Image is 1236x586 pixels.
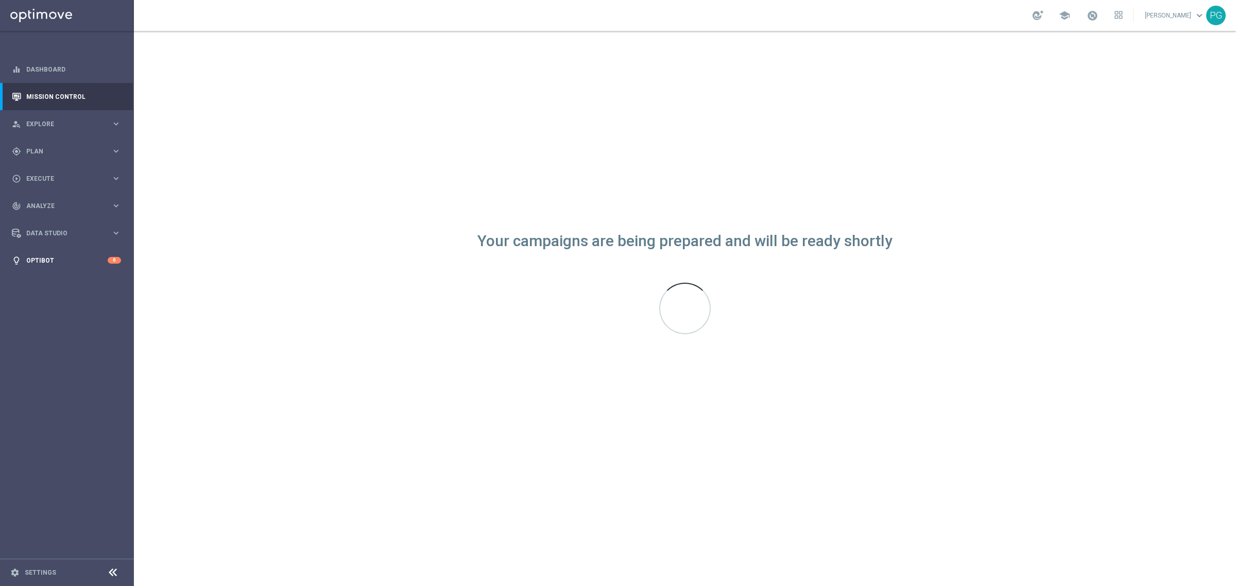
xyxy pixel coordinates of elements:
[1206,6,1226,25] div: PG
[12,174,21,183] i: play_circle_outline
[108,257,121,264] div: 6
[111,228,121,238] i: keyboard_arrow_right
[1144,8,1206,23] a: [PERSON_NAME]keyboard_arrow_down
[26,148,111,154] span: Plan
[1194,10,1205,21] span: keyboard_arrow_down
[26,83,121,110] a: Mission Control
[12,147,111,156] div: Plan
[111,201,121,211] i: keyboard_arrow_right
[12,65,21,74] i: equalizer
[25,570,56,576] a: Settings
[12,256,21,265] i: lightbulb
[12,56,121,83] div: Dashboard
[111,174,121,183] i: keyboard_arrow_right
[111,146,121,156] i: keyboard_arrow_right
[11,93,122,101] button: Mission Control
[12,201,21,211] i: track_changes
[12,119,111,129] div: Explore
[26,203,111,209] span: Analyze
[12,119,21,129] i: person_search
[11,65,122,74] button: equalizer Dashboard
[11,175,122,183] button: play_circle_outline Execute keyboard_arrow_right
[26,121,111,127] span: Explore
[26,176,111,182] span: Execute
[11,229,122,237] button: Data Studio keyboard_arrow_right
[10,568,20,577] i: settings
[12,201,111,211] div: Analyze
[11,202,122,210] button: track_changes Analyze keyboard_arrow_right
[12,229,111,238] div: Data Studio
[111,119,121,129] i: keyboard_arrow_right
[477,237,892,246] div: Your campaigns are being prepared and will be ready shortly
[11,147,122,156] button: gps_fixed Plan keyboard_arrow_right
[12,83,121,110] div: Mission Control
[12,247,121,274] div: Optibot
[12,147,21,156] i: gps_fixed
[1059,10,1070,21] span: school
[11,256,122,265] button: lightbulb Optibot 6
[12,174,111,183] div: Execute
[26,56,121,83] a: Dashboard
[26,247,108,274] a: Optibot
[26,230,111,236] span: Data Studio
[11,120,122,128] button: person_search Explore keyboard_arrow_right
